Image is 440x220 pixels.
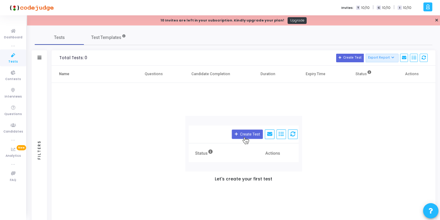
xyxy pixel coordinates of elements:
span: 10/10 [382,5,391,10]
button: Export Report [366,54,399,62]
th: Actions [388,66,435,83]
span: Questions [4,112,22,117]
div: Filters [37,116,42,183]
span: Tests [8,59,18,64]
span: 10/10 [361,5,370,10]
h5: Let's create your first test [215,177,272,182]
span: FAQ [10,178,16,183]
img: new test/contest [185,116,302,172]
a: Upgrade [288,17,307,24]
span: | [394,4,395,11]
span: 10/10 [403,5,411,10]
span: Candidates [3,129,23,134]
th: Name [52,66,130,83]
span: Test Templates [91,34,121,41]
button: Create Test [336,54,364,62]
strong: 10 Invites are left in your subscription. Kindly upgrade your plan! [160,18,284,23]
img: logo [8,2,54,14]
th: Expiry Time [292,66,339,83]
span: C [377,6,381,10]
span: Dashboard [4,35,22,40]
label: Invites: [341,5,354,10]
span: Contests [5,77,21,82]
span: Tests [54,34,65,41]
th: Status [339,66,388,83]
span: I [398,6,402,10]
span: | [373,4,374,11]
th: Duration [244,66,292,83]
span: New [17,145,26,150]
th: Candidate Completion [177,66,244,83]
span: T [356,6,360,10]
span: Analytics [6,153,21,159]
th: Questions [130,66,178,83]
div: Total Tests: 0 [59,56,87,60]
a: ✕ [435,17,438,24]
span: Interviews [5,94,22,99]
